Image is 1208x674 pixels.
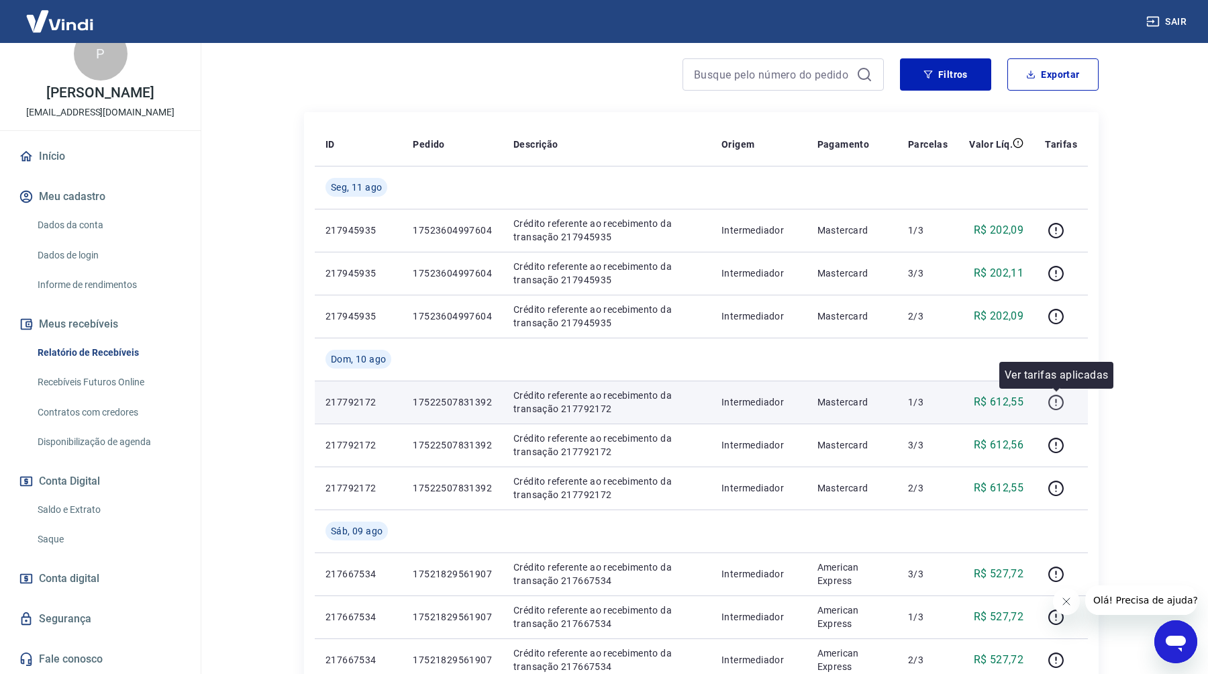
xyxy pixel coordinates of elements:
p: Mastercard [817,224,887,237]
p: Pagamento [817,138,870,151]
p: 17521829561907 [413,610,492,624]
p: R$ 527,72 [974,652,1024,668]
p: Mastercard [817,267,887,280]
p: 2/3 [908,309,948,323]
button: Conta Digital [16,467,185,496]
p: 17521829561907 [413,567,492,581]
p: Pedido [413,138,444,151]
p: Intermediador [721,567,796,581]
img: Vindi [16,1,103,42]
p: 1/3 [908,224,948,237]
p: 17521829561907 [413,653,492,667]
a: Conta digital [16,564,185,593]
p: 217667534 [325,653,391,667]
p: Intermediador [721,438,796,452]
p: [PERSON_NAME] [46,86,154,100]
p: Crédito referente ao recebimento da transação 217945935 [513,303,700,330]
p: Intermediador [721,610,796,624]
p: 3/3 [908,267,948,280]
p: Origem [721,138,754,151]
a: Disponibilização de agenda [32,428,185,456]
iframe: Message from company [1085,585,1197,615]
span: Olá! Precisa de ajuda? [8,9,113,20]
p: 17523604997604 [413,267,492,280]
p: Crédito referente ao recebimento da transação 217667534 [513,561,700,587]
p: American Express [817,604,887,630]
p: Mastercard [817,481,887,495]
p: 217792172 [325,395,391,409]
a: Recebíveis Futuros Online [32,369,185,396]
p: Mastercard [817,395,887,409]
p: 2/3 [908,653,948,667]
p: R$ 527,72 [974,566,1024,582]
p: 17523604997604 [413,224,492,237]
p: 217945935 [325,267,391,280]
p: 217792172 [325,481,391,495]
p: 217945935 [325,309,391,323]
a: Contratos com credores [32,399,185,426]
p: Crédito referente ao recebimento da transação 217792172 [513,389,700,416]
span: Sáb, 09 ago [331,524,383,538]
p: 17522507831392 [413,438,492,452]
p: 217945935 [325,224,391,237]
a: Dados da conta [32,211,185,239]
iframe: Close message [1053,588,1080,615]
p: 17523604997604 [413,309,492,323]
p: Intermediador [721,224,796,237]
a: Início [16,142,185,171]
p: 1/3 [908,395,948,409]
a: Fale conosco [16,644,185,674]
p: Valor Líq. [969,138,1013,151]
p: Crédito referente ao recebimento da transação 217792172 [513,475,700,501]
p: 17522507831392 [413,481,492,495]
span: Conta digital [39,569,99,588]
p: Crédito referente ao recebimento da transação 217945935 [513,260,700,287]
p: Tarifas [1045,138,1077,151]
p: Intermediador [721,309,796,323]
a: Dados de login [32,242,185,269]
p: American Express [817,561,887,587]
input: Busque pelo número do pedido [694,64,851,85]
p: R$ 527,72 [974,609,1024,625]
button: Meu cadastro [16,182,185,211]
p: 217792172 [325,438,391,452]
p: R$ 612,55 [974,394,1024,410]
p: 217667534 [325,610,391,624]
p: Crédito referente ao recebimento da transação 217667534 [513,646,700,673]
a: Informe de rendimentos [32,271,185,299]
p: [EMAIL_ADDRESS][DOMAIN_NAME] [26,105,174,119]
button: Sair [1144,9,1192,34]
p: Ver tarifas aplicadas [1005,367,1108,383]
p: Mastercard [817,309,887,323]
a: Segurança [16,604,185,634]
p: American Express [817,646,887,673]
p: Intermediador [721,653,796,667]
p: R$ 202,11 [974,265,1024,281]
button: Meus recebíveis [16,309,185,339]
p: Crédito referente ao recebimento da transação 217945935 [513,217,700,244]
p: Intermediador [721,267,796,280]
p: Parcelas [908,138,948,151]
p: R$ 202,09 [974,222,1024,238]
a: Saldo e Extrato [32,496,185,524]
p: 2/3 [908,481,948,495]
button: Filtros [900,58,991,91]
p: Descrição [513,138,558,151]
span: Seg, 11 ago [331,181,382,194]
p: R$ 202,09 [974,308,1024,324]
p: Intermediador [721,395,796,409]
p: ID [325,138,335,151]
span: Dom, 10 ago [331,352,386,366]
a: Relatório de Recebíveis [32,339,185,367]
p: 3/3 [908,438,948,452]
p: Intermediador [721,481,796,495]
button: Exportar [1007,58,1099,91]
p: R$ 612,56 [974,437,1024,453]
iframe: Button to launch messaging window [1154,620,1197,663]
p: 1/3 [908,610,948,624]
p: Crédito referente ao recebimento da transação 217792172 [513,432,700,459]
p: R$ 612,55 [974,480,1024,496]
p: Mastercard [817,438,887,452]
p: 17522507831392 [413,395,492,409]
a: Saque [32,526,185,553]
